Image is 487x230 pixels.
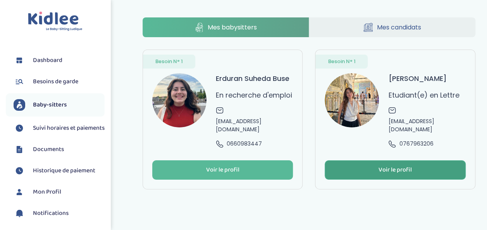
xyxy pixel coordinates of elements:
button: Voir le profil [152,160,293,180]
span: Besoins de garde [33,77,78,86]
a: Historique de paiement [14,165,105,177]
img: dashboard.svg [14,55,25,66]
a: Notifications [14,208,105,219]
span: Notifications [33,209,69,218]
span: [EMAIL_ADDRESS][DOMAIN_NAME] [216,117,293,134]
span: Baby-sitters [33,100,67,110]
span: Documents [33,145,64,154]
a: Besoins de garde [14,76,105,88]
span: Mon Profil [33,187,61,197]
a: Mes babysitters [143,17,309,37]
a: Documents [14,144,105,155]
img: suivihoraire.svg [14,122,25,134]
span: Historique de paiement [33,166,95,175]
span: 0660983447 [227,140,262,148]
div: Voir le profil [379,166,412,175]
a: Dashboard [14,55,105,66]
img: logo.svg [28,12,83,31]
span: Mes candidats [377,22,421,32]
h3: [PERSON_NAME] [388,73,446,84]
span: Mes babysitters [208,22,257,32]
img: documents.svg [14,144,25,155]
img: besoin.svg [14,76,25,88]
a: Mon Profil [14,186,105,198]
span: Suivi horaires et paiements [33,124,105,133]
img: profil.svg [14,186,25,198]
h3: Erduran Suheda Buse [216,73,289,84]
p: En recherche d'emploi [216,90,292,100]
img: suivihoraire.svg [14,165,25,177]
p: Etudiant(e) en Lettre [388,90,459,100]
a: Mes candidats [309,17,475,37]
img: avatar [325,73,379,127]
span: 0767963206 [399,140,433,148]
div: Voir le profil [206,166,239,175]
span: Besoin N° 1 [328,58,355,65]
a: Suivi horaires et paiements [14,122,105,134]
span: [EMAIL_ADDRESS][DOMAIN_NAME] [388,117,466,134]
img: notification.svg [14,208,25,219]
img: babysitters.svg [14,99,25,111]
span: Besoin N° 1 [155,58,183,65]
img: avatar [152,73,207,127]
a: Baby-sitters [14,99,105,111]
button: Voir le profil [325,160,466,180]
a: Besoin N° 1 avatar Erduran Suheda Buse En recherche d'emploi [EMAIL_ADDRESS][DOMAIN_NAME] 0660983... [143,50,303,189]
a: Besoin N° 1 avatar [PERSON_NAME] Etudiant(e) en Lettre [EMAIL_ADDRESS][DOMAIN_NAME] 0767963206 Vo... [315,50,475,189]
span: Dashboard [33,56,62,65]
